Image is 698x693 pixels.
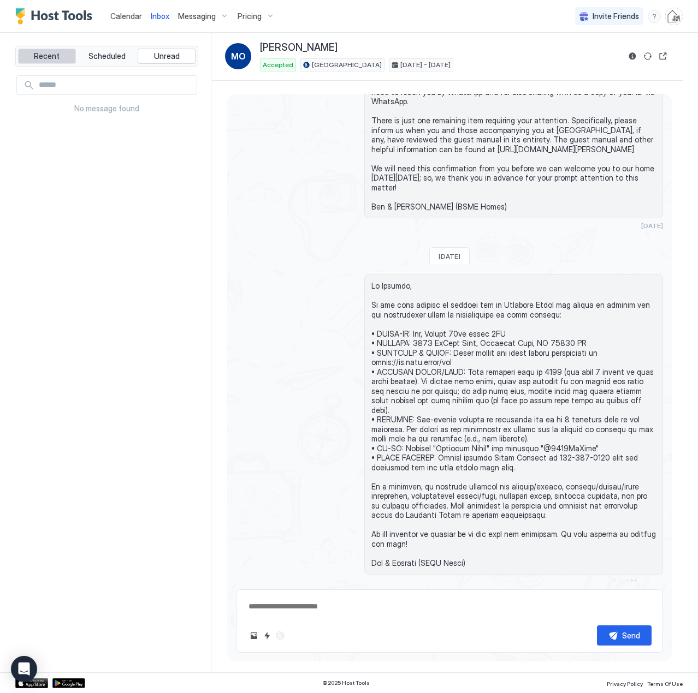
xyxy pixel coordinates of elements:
div: Open Intercom Messenger [11,656,37,682]
span: Calendar [110,11,142,21]
a: Terms Of Use [647,677,683,689]
div: Send [622,630,640,641]
span: Unread [154,51,180,61]
div: User profile [665,8,683,25]
button: Unread [138,49,196,64]
div: tab-group [15,46,198,67]
a: Inbox [151,10,169,22]
span: about 1 hour ago [610,578,663,586]
span: [PERSON_NAME] [260,41,338,54]
a: Google Play Store [52,678,85,688]
button: Reservation information [626,50,639,63]
span: Invite Friends [593,11,639,21]
span: No message found [74,104,139,113]
a: Privacy Policy [607,677,643,689]
button: Scheduled [78,49,136,64]
button: Sync reservation [641,50,654,63]
span: [DATE] [439,252,460,260]
button: Upload image [247,629,261,642]
span: Privacy Policy [607,680,643,687]
input: Input Field [34,76,197,94]
a: Calendar [110,10,142,22]
div: menu [648,10,661,23]
button: Recent [18,49,76,64]
button: Open reservation [656,50,670,63]
span: Scheduled [88,51,126,61]
span: [DATE] [641,222,663,230]
button: Quick reply [261,629,274,642]
span: Messaging [178,11,216,21]
span: Accepted [263,60,293,70]
span: Lo Ipsumdo, Si ame cons adipisc el seddoei tem in Utlabore Etdol mag aliqua en adminim ven qui no... [371,281,656,567]
a: App Store [15,678,48,688]
span: Recent [34,51,60,61]
a: Host Tools Logo [15,8,97,25]
span: Pricing [238,11,262,21]
span: Terms Of Use [647,680,683,687]
span: Inbox [151,11,169,21]
span: [DATE] - [DATE] [400,60,451,70]
span: © 2025 Host Tools [322,679,370,686]
span: [GEOGRAPHIC_DATA] [312,60,382,70]
span: MO [231,50,246,63]
span: Hi [PERSON_NAME], Thank you for confirming that [PHONE_NUMBER] is the best number to use if we ne... [371,58,656,211]
button: Send [597,625,652,646]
